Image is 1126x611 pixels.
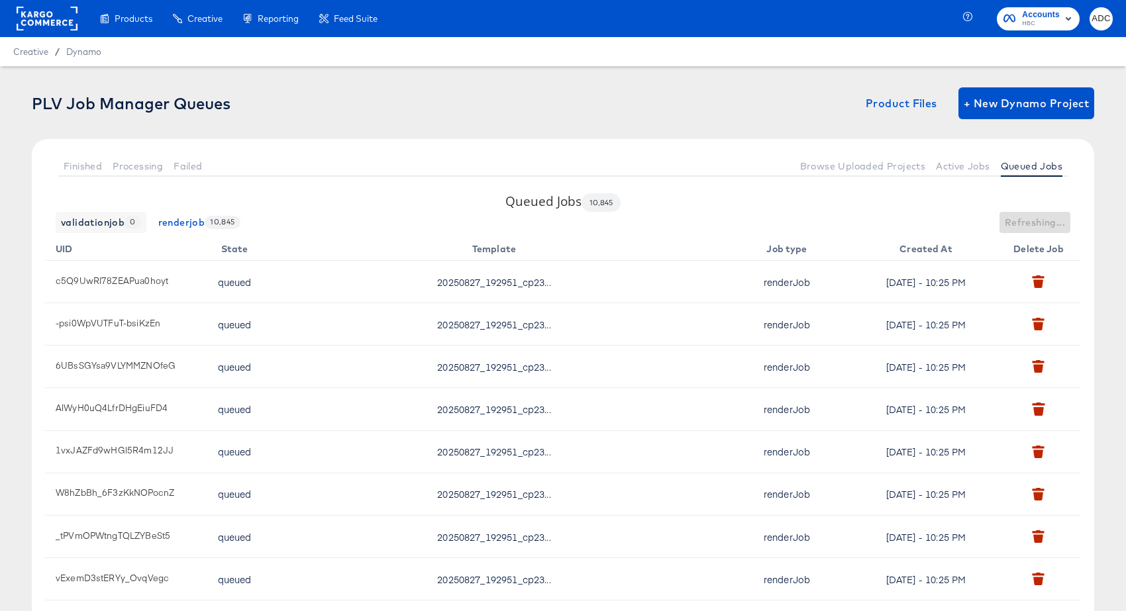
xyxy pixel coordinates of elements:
[723,233,856,261] th: Job type
[56,445,188,455] label: 1vxJAZFd9wHGl5R4m12JJ
[723,473,856,516] td: renderJob
[56,275,188,286] label: c5Q9UwRl78ZEAPua0hoyt
[66,46,101,57] a: Dynamo
[115,13,152,24] span: Products
[56,212,146,233] button: validationjob 0
[582,198,621,207] span: 10,845
[13,46,48,57] span: Creative
[1022,8,1060,22] span: Accounts
[723,346,856,388] td: renderJob
[174,161,202,171] span: Failed
[204,558,270,600] td: queued
[258,13,299,24] span: Reporting
[1022,19,1060,29] span: HBC
[866,94,937,113] span: Product Files
[205,216,240,228] span: 10,845
[437,402,550,416] span: 20250827_192951_cp23632_saksfall25_plv_9x16_v2_2u2uig.aep
[125,216,140,228] span: 0
[56,530,188,541] label: _tPVmOPWtngTQLZYBeSt5
[1095,11,1107,26] span: ADC
[204,303,270,346] td: queued
[45,233,204,261] th: UID
[437,275,550,289] span: 20250827_192951_cp23632_saksfall25_plv_9x16_v2_2u2uig.aep
[856,431,1001,473] td: [DATE] - 10:25 PM
[723,558,856,600] td: renderJob
[723,516,856,558] td: renderJob
[936,161,990,171] span: Active Jobs
[1001,233,1081,261] th: Delete Job
[204,516,270,558] td: queued
[437,573,550,586] span: 20250827_192951_cp23632_saksfall25_plv_9x16_v2_2u2uig.aep
[113,161,163,171] span: Processing
[437,445,550,458] span: 20250827_192951_cp23632_saksfall25_plv_9x16_v2_2u2uig.aep
[270,233,723,261] th: Template
[723,431,856,473] td: renderJob
[64,161,102,171] span: Finished
[334,13,378,24] span: Feed Suite
[437,530,550,543] span: 20250827_192951_cp23632_saksfall25_plv_9x16_v2_2u2uig.aep
[856,516,1001,558] td: [DATE] - 10:25 PM
[204,431,270,473] td: queued
[860,87,943,119] button: Product Files
[856,558,1001,600] td: [DATE] - 10:25 PM
[856,388,1001,430] td: [DATE] - 10:25 PM
[153,212,246,233] button: renderjob 10,845
[800,161,926,171] span: Browse Uploaded Projects
[856,233,1001,261] th: Created At
[958,87,1094,119] button: + New Dynamo Project
[56,318,188,328] label: -psi0WpVUTFuT-bsiKzEn
[437,487,550,500] span: 20250827_192951_cp23632_saksfall25_plv_9x16_v2_2u2uig.aep
[856,303,1001,346] td: [DATE] - 10:25 PM
[158,214,240,231] span: renderjob
[56,402,188,413] label: AlWyH0uQ4LfrDHgEiuFD4
[856,261,1001,303] td: [DATE] - 10:25 PM
[856,346,1001,388] td: [DATE] - 10:25 PM
[964,94,1089,113] span: + New Dynamo Project
[204,473,270,516] td: queued
[204,346,270,388] td: queued
[437,360,550,373] span: 20250827_192951_cp23632_saksfall25_plv_9x16_v2_2u2uig.aep
[61,214,141,231] span: validationjob
[187,13,223,24] span: Creative
[856,473,1001,516] td: [DATE] - 10:25 PM
[204,233,270,261] th: State
[505,193,621,212] h3: Queued Jobs
[204,388,270,430] td: queued
[48,46,66,57] span: /
[56,487,188,498] label: W8hZbBh_6F3zKkNOPocnZ
[997,7,1080,30] button: AccountsHBC
[56,360,188,371] label: 6UBsSGYsa9VLYMMZNOfeG
[723,303,856,346] td: renderJob
[723,261,856,303] td: renderJob
[437,318,550,331] span: 20250827_192951_cp23632_saksfall25_plv_9x16_v2_2u2uig.aep
[204,261,270,303] td: queued
[1090,7,1113,30] button: ADC
[32,94,230,113] div: PLV Job Manager Queues
[723,388,856,430] td: renderJob
[56,573,188,583] label: vExemD3stERYy_OvqVegc
[1001,161,1062,171] span: Queued Jobs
